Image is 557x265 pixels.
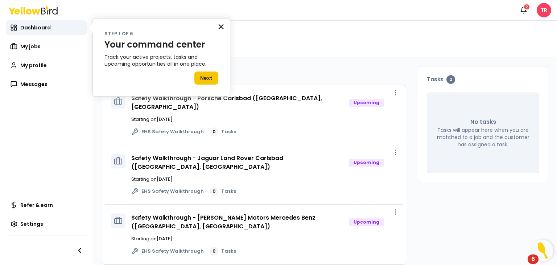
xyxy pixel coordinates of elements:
[194,72,218,85] button: Next
[141,128,204,135] span: EHS Safety Walkthrough
[218,21,224,32] button: Close
[6,77,87,91] a: Messages
[470,118,496,126] p: No tasks
[537,3,551,17] span: TR
[131,154,283,171] a: Safety Walkthrough - Jaguar Land Rover Carlsbad ([GEOGRAPHIC_DATA], [GEOGRAPHIC_DATA])
[131,94,322,111] a: Safety Walkthrough - Porsche Carlsbad ([GEOGRAPHIC_DATA], [GEOGRAPHIC_DATA])
[532,240,553,261] button: Open Resource Center, 6 new notifications
[6,58,87,73] a: My profile
[131,235,397,242] p: Starting on [DATE]
[6,198,87,212] a: Refer & earn
[104,54,218,68] p: Track your active projects, tasks and upcoming opportunities all in one place.
[210,127,236,136] a: 0Tasks
[523,4,530,10] div: 2
[20,24,51,31] span: Dashboard
[131,176,397,183] p: Starting on [DATE]
[349,99,384,107] div: Upcoming
[210,187,236,196] a: 0Tasks
[141,248,204,255] span: EHS Safety Walkthrough
[210,247,236,256] a: 0Tasks
[20,43,41,50] span: My jobs
[446,75,455,84] div: 0
[210,247,218,256] div: 0
[6,217,87,231] a: Settings
[436,126,530,148] p: Tasks will appear here when you are matched to a job and the customer has assigned a task.
[349,218,384,226] div: Upcoming
[20,62,47,69] span: My profile
[6,39,87,54] a: My jobs
[20,81,48,88] span: Messages
[104,40,218,50] p: Your command center
[6,20,87,35] a: Dashboard
[20,220,43,228] span: Settings
[210,127,218,136] div: 0
[131,116,397,123] p: Starting on [DATE]
[349,159,384,167] div: Upcoming
[104,30,218,38] p: Step 1 of 6
[131,213,315,231] a: Safety Walkthrough - [PERSON_NAME] Motors Mercedes Benz ([GEOGRAPHIC_DATA], [GEOGRAPHIC_DATA])
[516,3,531,17] button: 2
[20,201,53,209] span: Refer & earn
[102,37,548,48] h1: Welcome, [PERSON_NAME]
[141,188,204,195] span: EHS Safety Walkthrough
[427,75,539,84] h3: Tasks
[210,187,218,196] div: 0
